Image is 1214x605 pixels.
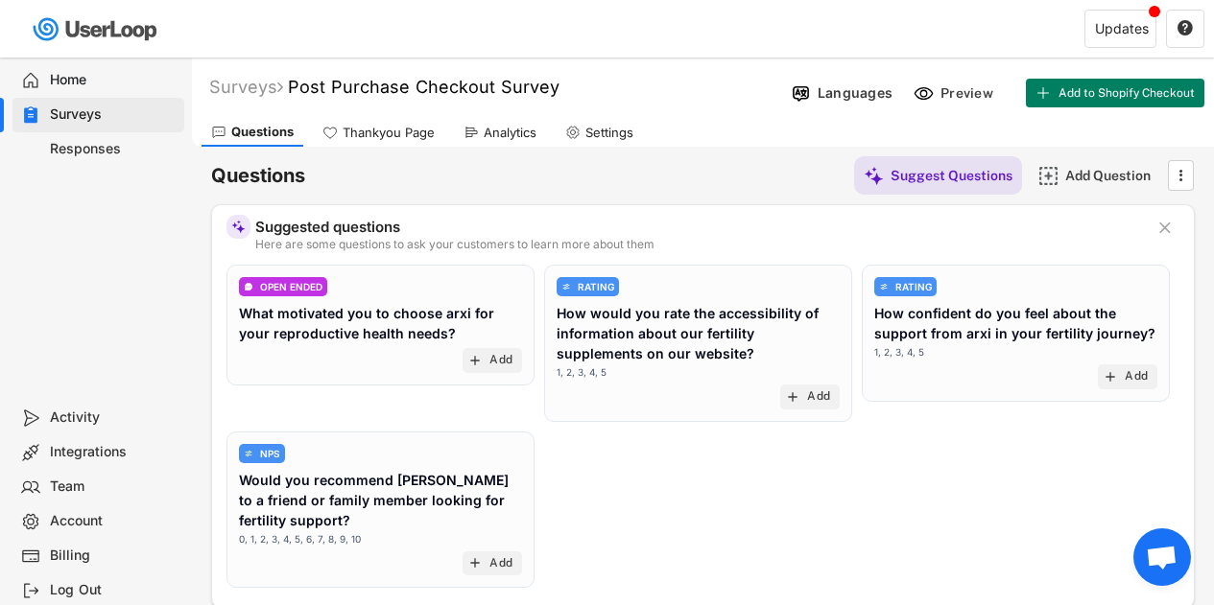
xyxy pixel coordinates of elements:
div: Suggest Questions [891,167,1012,184]
img: AdjustIcon.svg [879,282,889,291]
button:  [1171,161,1190,190]
img: AddMajor.svg [1038,166,1059,186]
div: RATING [578,282,614,291]
div: Analytics [484,125,536,141]
button: add [785,389,800,405]
div: Account [50,512,177,530]
div: Preview [940,84,998,102]
div: Add [489,556,512,571]
div: Surveys [50,105,177,124]
div: OPEN ENDED [260,282,322,291]
h6: Questions [211,163,305,189]
div: NPS [260,449,280,458]
div: RATING [895,282,932,291]
div: Questions [231,124,294,140]
img: userloop-logo-01.svg [29,10,164,49]
img: AdjustIcon.svg [561,282,571,291]
div: Would you recommend [PERSON_NAME] to a friend or family member looking for fertility support? [239,470,522,530]
img: ConversationMinor.svg [244,282,253,291]
div: How would you rate the accessibility of information about our fertility supplements on our website? [557,303,840,363]
div: Thankyou Page [343,125,435,141]
div: Team [50,477,177,496]
img: MagicMajor%20%28Purple%29.svg [864,166,884,186]
div: Integrations [50,443,177,461]
div: Home [50,71,177,89]
button: add [467,353,483,368]
button:  [1177,20,1194,37]
button: add [1103,369,1118,384]
div: 0, 1, 2, 3, 4, 5, 6, 7, 8, 9, 10 [239,532,361,547]
div: Add [489,353,512,368]
div: Responses [50,140,177,158]
font: Post Purchase Checkout Survey [288,77,559,97]
div: Here are some questions to ask your customers to learn more about them [255,239,1141,250]
text:  [1159,218,1171,238]
div: 1, 2, 3, 4, 5 [874,345,924,360]
div: What motivated you to choose arxi for your reproductive health needs? [239,303,522,343]
div: How confident do you feel about the support from arxi in your fertility journey? [874,303,1157,343]
div: Settings [585,125,633,141]
div: Suggested questions [255,220,1141,234]
button:  [1155,219,1175,238]
div: Log Out [50,581,177,599]
img: AdjustIcon.svg [244,449,253,458]
text:  [1179,165,1183,185]
div: Surveys [209,76,283,98]
button: add [467,555,483,570]
button: Add to Shopify Checkout [1026,79,1204,107]
a: Open chat [1133,528,1191,586]
div: 1, 2, 3, 4, 5 [557,365,607,380]
text:  [1178,19,1193,36]
div: Updates [1095,22,1149,35]
div: Activity [50,408,177,427]
span: Add to Shopify Checkout [1059,87,1195,99]
div: Add [1125,369,1148,384]
div: Add [807,389,830,405]
img: MagicMajor%20%28Purple%29.svg [231,220,246,234]
div: Billing [50,547,177,565]
div: Add Question [1065,167,1161,184]
img: Language%20Icon.svg [791,83,811,104]
div: Languages [818,84,893,102]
